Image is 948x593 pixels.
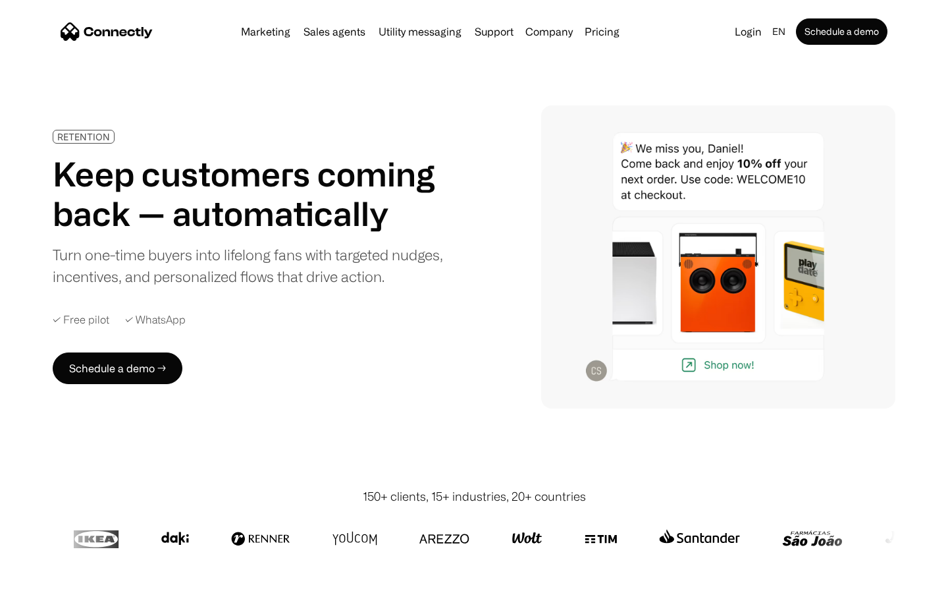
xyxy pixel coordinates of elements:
[53,314,109,326] div: ✓ Free pilot
[53,353,182,384] a: Schedule a demo →
[469,26,519,37] a: Support
[125,314,186,326] div: ✓ WhatsApp
[13,569,79,588] aside: Language selected: English
[729,22,767,41] a: Login
[525,22,573,41] div: Company
[298,26,371,37] a: Sales agents
[363,488,586,505] div: 150+ clients, 15+ industries, 20+ countries
[53,244,453,287] div: Turn one-time buyers into lifelong fans with targeted nudges, incentives, and personalized flows ...
[579,26,625,37] a: Pricing
[26,570,79,588] ul: Language list
[796,18,887,45] a: Schedule a demo
[57,132,110,142] div: RETENTION
[772,22,785,41] div: en
[53,154,453,233] h1: Keep customers coming back — automatically
[236,26,296,37] a: Marketing
[373,26,467,37] a: Utility messaging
